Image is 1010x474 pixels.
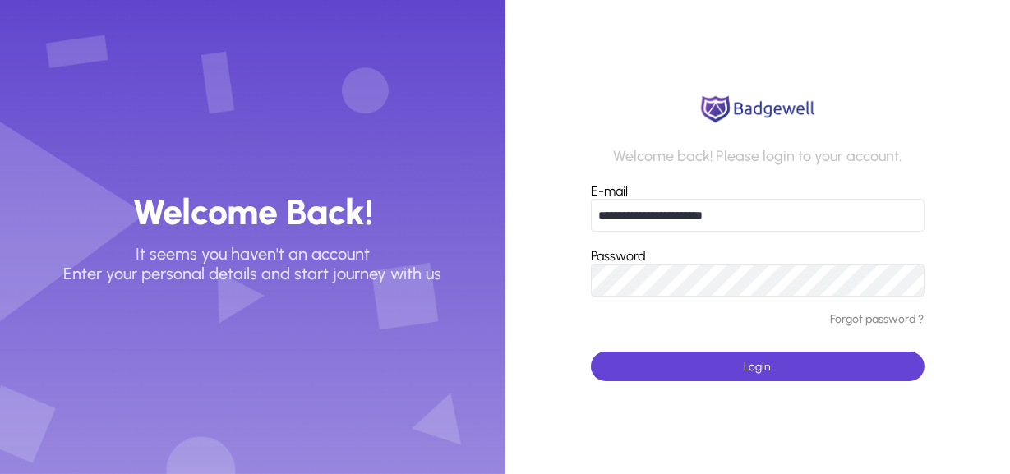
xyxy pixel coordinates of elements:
[63,264,441,283] p: Enter your personal details and start journey with us
[591,352,925,381] button: Login
[744,360,771,374] span: Login
[591,248,646,264] label: Password
[132,191,373,234] h3: Welcome Back!
[831,313,925,327] a: Forgot password ?
[591,183,628,199] label: E-mail
[696,93,819,126] img: logo.png
[613,148,902,166] p: Welcome back! Please login to your account.
[136,244,370,264] p: It seems you haven't an account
